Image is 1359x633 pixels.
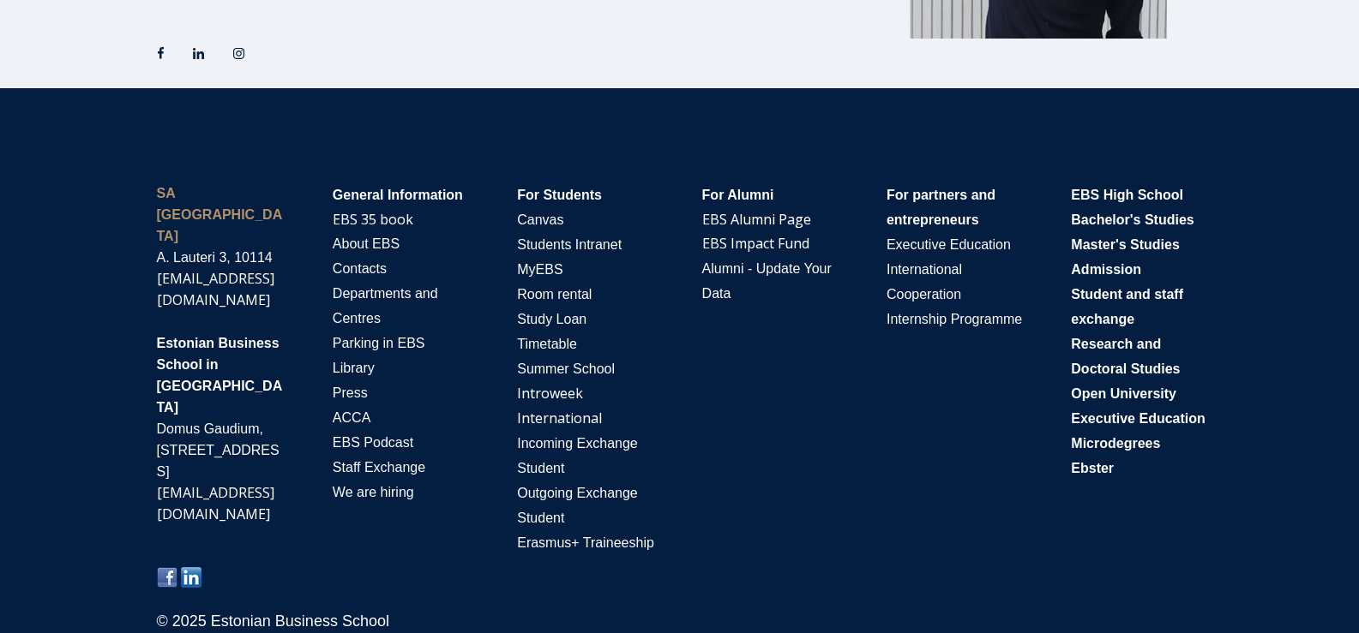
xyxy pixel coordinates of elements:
a: Ebster [1071,458,1114,477]
a: ACCA [333,408,370,427]
a: Microdegrees [1071,433,1160,452]
span: About EBS [333,236,400,251]
span: A. Lauteri 3, 10114 [157,250,273,265]
a: We are hiring [333,482,414,501]
a: ntroweek [521,384,583,403]
a: Study Loan [517,309,586,328]
span: ACCA [333,410,370,425]
span: For Students [517,188,602,202]
img: Share on facebook [157,567,177,588]
strong: SA [GEOGRAPHIC_DATA] [157,186,283,243]
a: Internship Programme [887,309,1022,328]
span: I [517,386,582,401]
span: Research and Doctoral Studies [1071,337,1180,376]
a: Staff Exchange [333,457,425,476]
a: Library [333,358,375,377]
span: Timetable [517,337,577,351]
a: [EMAIL_ADDRESS][DOMAIN_NAME] [157,483,274,523]
a: Parking in EBS [333,333,425,352]
span: MyEBS [517,262,562,277]
span: Domus Gaudium, [STREET_ADDRESS] [157,421,280,479]
a: Executive Education [887,235,1011,254]
span: Staff Exchange [333,460,425,475]
a: EBS High School [1071,185,1183,204]
span: Departments and Centres [333,286,438,325]
span: Contacts [333,261,387,276]
span: Internship Programme [887,312,1022,326]
a: Canvas [517,210,563,229]
span: Master's Studies [1071,237,1180,252]
a: Executive Education [1071,409,1206,427]
img: Share on linkedin [181,567,201,588]
span: Parking in EBS [333,336,425,350]
span: For Alumni [702,188,774,202]
a: Open University [1071,384,1176,403]
a: Erasmus+ Traineeship [517,533,654,552]
a: EBS 35 book [333,210,413,229]
span: Summer School [517,361,615,376]
a: Summer School [517,359,615,378]
a: Press [333,383,368,402]
a: Contacts [333,259,387,278]
span: Bachelor's Studies [1071,212,1194,227]
span: Study Loan [517,312,586,326]
a: MyEBS [517,260,562,278]
span: Canvas [517,212,563,227]
a: EBS Impact Fund [702,234,809,253]
a: Timetable [517,334,577,353]
a: Admission [1071,260,1141,278]
a: Students Intranet [517,235,622,254]
a: International Cooperation [887,260,962,303]
span: Admission [1071,262,1141,277]
span: Microdegrees [1071,436,1160,451]
span: Incoming Exchange Student [517,436,638,475]
a: Room rental [517,284,592,303]
span: © 2025 Estonian Business School [157,612,389,630]
span: I [517,411,601,426]
a: nternational [521,409,602,427]
span: Students Intranet [517,237,622,252]
a: About EBS [333,234,400,253]
a: Alumni - Update Your Data [702,259,832,302]
span: Estonian Business School in [GEOGRAPHIC_DATA] [157,336,283,415]
span: Student and staff exchange [1071,287,1183,326]
span: General Information [333,188,463,202]
a: Outgoing Exchange Student [517,483,638,527]
span: Executive Education [1071,411,1206,426]
span: EBS Podcast [333,435,413,450]
a: EBS Alumni Page [702,210,811,229]
a: Departments and Centres [333,284,438,327]
span: EBS High School [1071,188,1183,202]
a: Bachelor's Studies [1071,210,1194,229]
a: Incoming Exchange Student [517,433,638,477]
span: Erasmus+ Traineeship [517,535,654,550]
span: Ebster [1071,461,1114,475]
span: Library [333,361,375,375]
span: International Cooperation [887,262,962,302]
span: Executive Education [887,237,1011,252]
span: Outgoing Exchange Student [517,486,638,525]
span: Press [333,385,368,400]
span: Open University [1071,386,1176,401]
a: [EMAIL_ADDRESS][DOMAIN_NAME] [157,269,274,309]
a: Master's Studies [1071,235,1180,254]
a: Student and staff exchange [1071,284,1183,328]
span: Room rental [517,287,592,302]
a: EBS Podcast [333,433,413,451]
span: We are hiring [333,485,414,499]
span: For partners and entrepreneurs [887,188,995,227]
a: Research and Doctoral Studies [1071,334,1180,378]
span: Alumni - Update Your Data [702,261,832,301]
